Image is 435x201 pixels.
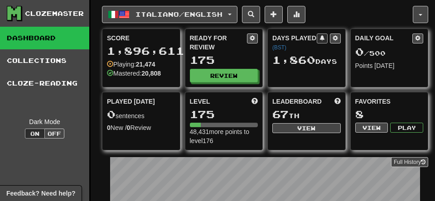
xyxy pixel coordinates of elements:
[355,97,424,106] div: Favorites
[355,45,364,58] span: 0
[25,9,84,18] div: Clozemaster
[190,69,258,82] button: Review
[107,108,116,120] span: 0
[141,70,161,77] strong: 20,808
[127,124,130,131] strong: 0
[242,6,260,23] button: Search sentences
[355,61,424,70] div: Points [DATE]
[390,123,423,133] button: Play
[334,97,341,106] span: This week in points, UTC
[136,61,155,68] strong: 21,474
[190,127,258,145] div: 48,431 more points to level 176
[107,109,175,120] div: sentences
[107,124,111,131] strong: 0
[7,117,82,126] div: Dark Mode
[107,60,155,69] div: Playing:
[265,6,283,23] button: Add sentence to collection
[391,157,428,167] a: Full History
[272,123,341,133] button: View
[272,97,322,106] span: Leaderboard
[355,123,388,133] button: View
[272,33,317,52] div: Days Played
[287,6,305,23] button: More stats
[25,129,45,139] button: On
[44,129,64,139] button: Off
[6,189,75,198] span: Open feedback widget
[190,97,210,106] span: Level
[272,54,341,66] div: Day s
[107,69,161,78] div: Mastered:
[107,97,155,106] span: Played [DATE]
[251,97,258,106] span: Score more points to level up
[190,54,258,66] div: 175
[135,10,222,18] span: Italiano / English
[272,109,341,120] div: th
[102,6,237,23] button: Italiano/English
[272,44,286,51] a: (BST)
[107,123,175,132] div: New / Review
[355,49,386,57] span: / 500
[355,109,424,120] div: 8
[190,33,247,52] div: Ready for Review
[107,45,175,57] div: 1,896,611
[272,53,315,66] span: 1,860
[190,109,258,120] div: 175
[355,33,413,43] div: Daily Goal
[107,33,175,43] div: Score
[272,108,289,120] span: 67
